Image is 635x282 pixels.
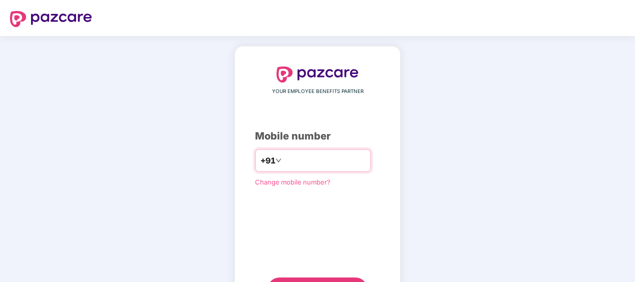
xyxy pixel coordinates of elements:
[275,157,281,163] span: down
[272,87,363,95] span: YOUR EMPLOYEE BENEFITS PARTNER
[276,66,358,82] img: logo
[10,11,92,27] img: logo
[255,178,330,186] a: Change mobile number?
[260,154,275,167] span: +91
[255,128,380,144] div: Mobile number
